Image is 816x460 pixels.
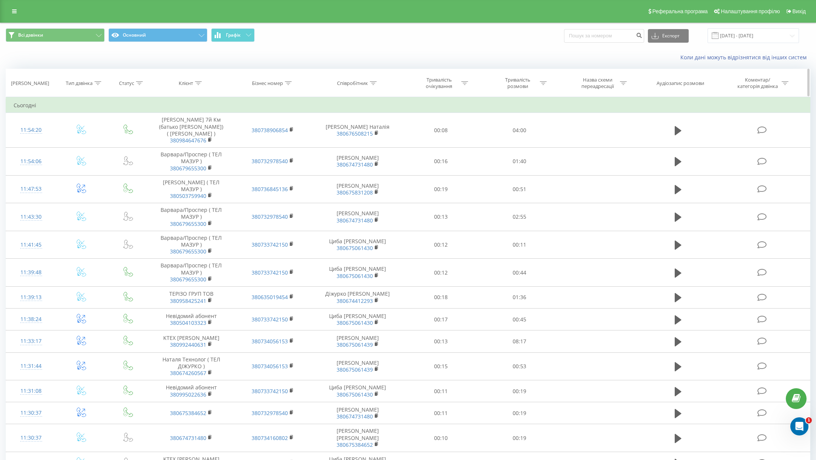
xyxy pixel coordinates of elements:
button: Всі дзвінки [6,28,105,42]
td: 00:12 [402,259,480,287]
td: 00:15 [402,352,480,380]
a: 380503759940 [170,192,206,199]
td: 00:11 [402,402,480,424]
td: ТЕРІЗО ГРУП ТОВ [150,286,232,308]
td: [PERSON_NAME] 7й Км (батько [PERSON_NAME]) ( [PERSON_NAME] ) [150,113,232,148]
span: Вихід [793,8,806,14]
td: Невідомий абонент [150,309,232,330]
td: 08:17 [480,330,559,352]
a: 380738906854 [252,127,288,134]
td: Невідомий абонент [150,380,232,402]
div: Тривалість очікування [419,77,459,90]
div: 11:39:48 [14,265,49,280]
button: Графік [211,28,255,42]
a: 380675061430 [337,272,373,279]
td: [PERSON_NAME] [314,203,402,231]
a: 380734160802 [252,434,288,441]
a: 380674260567 [170,369,206,377]
td: 00:19 [480,424,559,452]
div: Тип дзвінка [66,80,93,86]
td: [PERSON_NAME] [314,148,402,176]
td: 00:19 [480,380,559,402]
a: 380733742150 [252,269,288,276]
div: 11:41:45 [14,238,49,252]
td: 00:16 [402,148,480,176]
a: 380674731480 [337,413,373,420]
td: Варвара/Проспер ( ТЕЛ МАЗУР ) [150,148,232,176]
td: 00:17 [402,309,480,330]
td: Циба [PERSON_NAME] [314,380,402,402]
div: 11:31:44 [14,359,49,374]
td: [PERSON_NAME] Наталія [314,113,402,148]
div: 11:31:08 [14,384,49,398]
td: Діжурко [PERSON_NAME] [314,286,402,308]
div: Статус [119,80,134,86]
button: Експорт [648,29,689,43]
td: 00:10 [402,424,480,452]
a: 380675061439 [337,341,373,348]
td: 00:11 [480,231,559,259]
td: Варвара/Проспер ( ТЕЛ МАЗУР ) [150,259,232,287]
div: Тривалість розмови [498,77,538,90]
span: 1 [806,417,812,423]
td: 00:51 [480,175,559,203]
td: 04:00 [480,113,559,148]
a: 380679655300 [170,220,206,227]
a: 380675831208 [337,189,373,196]
a: 380674731480 [337,161,373,168]
a: 380992440631 [170,341,206,348]
td: Варвара/Проспер ( ТЕЛ МАЗУР ) [150,231,232,259]
td: [PERSON_NAME] [314,352,402,380]
div: Назва схеми переадресації [578,77,618,90]
td: [PERSON_NAME] [PERSON_NAME] [314,424,402,452]
td: 00:08 [402,113,480,148]
a: 380675061430 [337,319,373,326]
td: 00:19 [402,175,480,203]
a: 380675061430 [337,244,373,252]
span: Графік [226,32,241,38]
td: 02:55 [480,203,559,231]
a: 380674731480 [337,217,373,224]
td: [PERSON_NAME] [314,402,402,424]
a: 380676508215 [337,130,373,137]
a: 380504103323 [170,319,206,326]
span: Всі дзвінки [18,32,43,38]
span: Реферальна програма [652,8,708,14]
td: [PERSON_NAME] ( ТЕЛ МАЗУР ) [150,175,232,203]
a: 380732978540 [252,157,288,165]
a: 380675384652 [170,409,206,417]
td: Сьогодні [6,98,810,113]
td: 00:45 [480,309,559,330]
a: 380995022636 [170,391,206,398]
a: 380674412293 [337,297,373,304]
a: 380958425241 [170,297,206,304]
div: 11:54:20 [14,123,49,137]
iframe: Intercom live chat [790,417,808,435]
a: 380733742150 [252,387,288,395]
div: Співробітник [337,80,368,86]
button: Основний [108,28,207,42]
div: Клієнт [179,80,193,86]
td: 01:40 [480,148,559,176]
td: 00:44 [480,259,559,287]
a: 380732978540 [252,409,288,417]
div: Бізнес номер [252,80,283,86]
div: 11:30:37 [14,431,49,445]
td: 00:18 [402,286,480,308]
a: 380732978540 [252,213,288,220]
div: 11:30:37 [14,406,49,420]
a: 380736845136 [252,185,288,193]
a: 380733742150 [252,241,288,248]
a: 380674731480 [170,434,206,441]
td: 01:36 [480,286,559,308]
td: Циба [PERSON_NAME] [314,259,402,287]
div: 11:33:17 [14,334,49,349]
div: 11:39:13 [14,290,49,305]
td: Циба [PERSON_NAME] [314,231,402,259]
a: 380675061430 [337,391,373,398]
div: 11:54:06 [14,154,49,169]
a: 380984647676 [170,137,206,144]
td: 00:13 [402,203,480,231]
a: 380635019454 [252,293,288,301]
a: Коли дані можуть відрізнятися вiд інших систем [680,54,810,61]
